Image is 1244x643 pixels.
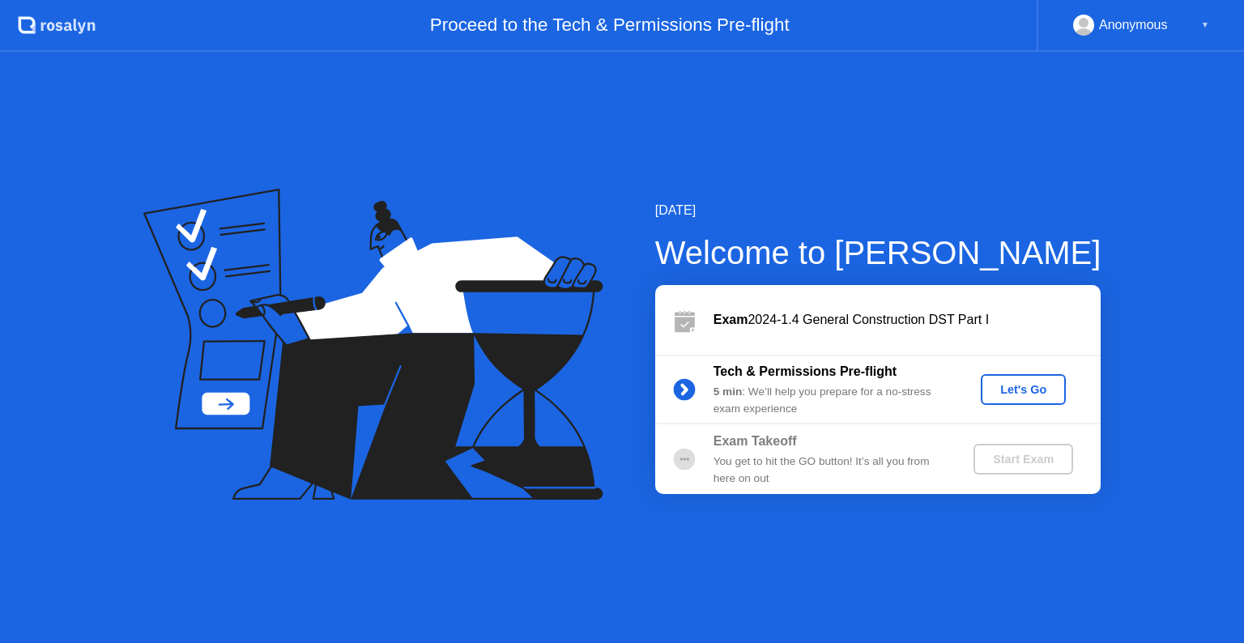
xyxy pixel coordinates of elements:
div: Let's Go [987,383,1059,396]
div: ▼ [1201,15,1209,36]
div: [DATE] [655,201,1101,220]
b: Exam [714,313,748,326]
b: 5 min [714,385,743,398]
div: Start Exam [980,453,1067,466]
button: Start Exam [973,444,1073,475]
div: Anonymous [1099,15,1168,36]
b: Tech & Permissions Pre-flight [714,364,897,378]
div: Welcome to [PERSON_NAME] [655,228,1101,277]
div: 2024-1.4 General Construction DST Part I [714,310,1101,330]
div: You get to hit the GO button! It’s all you from here on out [714,454,947,487]
button: Let's Go [981,374,1066,405]
div: : We’ll help you prepare for a no-stress exam experience [714,384,947,417]
b: Exam Takeoff [714,434,797,448]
